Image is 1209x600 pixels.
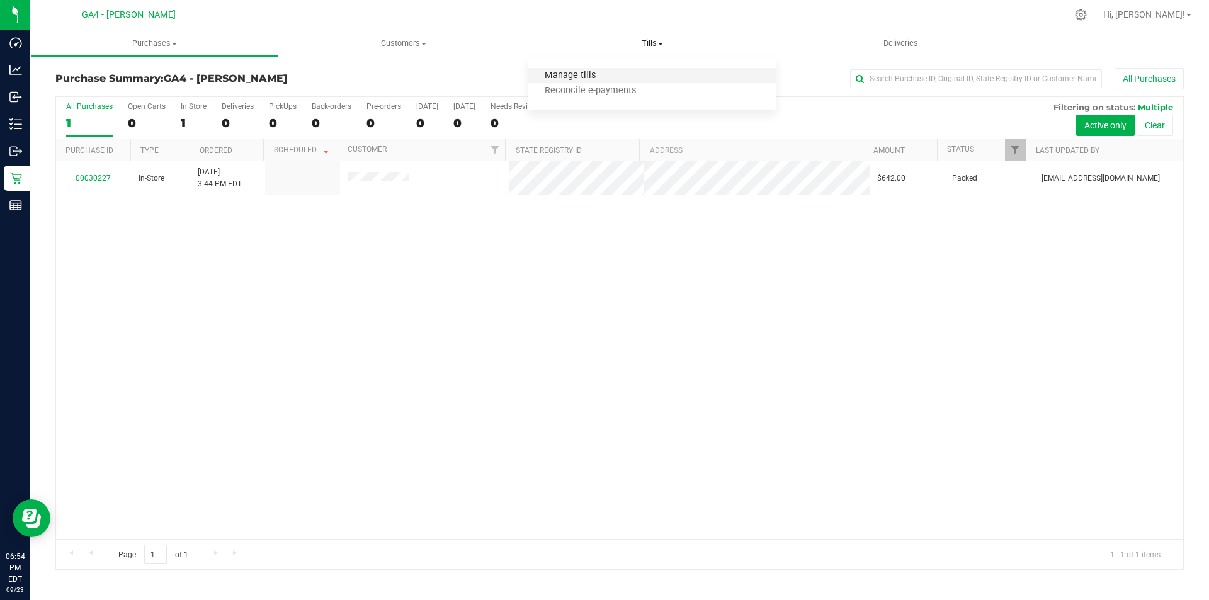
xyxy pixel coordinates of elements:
[416,116,438,130] div: 0
[66,116,113,130] div: 1
[850,69,1102,88] input: Search Purchase ID, Original ID, State Registry ID or Customer Name...
[366,116,401,130] div: 0
[484,139,505,161] a: Filter
[30,30,279,57] a: Purchases
[55,73,431,84] h3: Purchase Summary:
[280,38,527,49] span: Customers
[528,71,613,81] span: Manage tills
[108,545,198,564] span: Page of 1
[1138,102,1173,112] span: Multiple
[269,102,297,111] div: PickUps
[222,116,254,130] div: 0
[1115,68,1184,89] button: All Purchases
[453,102,475,111] div: [DATE]
[1042,173,1160,184] span: [EMAIL_ADDRESS][DOMAIN_NAME]
[416,102,438,111] div: [DATE]
[9,172,22,184] inline-svg: Retail
[1137,115,1173,136] button: Clear
[128,102,166,111] div: Open Carts
[366,102,401,111] div: Pre-orders
[200,146,232,155] a: Ordered
[9,64,22,76] inline-svg: Analytics
[348,145,387,154] a: Customer
[140,146,159,155] a: Type
[1036,146,1099,155] a: Last Updated By
[312,116,351,130] div: 0
[65,146,113,155] a: Purchase ID
[873,146,905,155] a: Amount
[9,118,22,130] inline-svg: Inventory
[491,102,537,111] div: Needs Review
[952,173,977,184] span: Packed
[1103,9,1185,20] span: Hi, [PERSON_NAME]!
[13,499,50,537] iframe: Resource center
[82,9,176,20] span: GA4 - [PERSON_NAME]
[866,38,935,49] span: Deliveries
[1076,115,1135,136] button: Active only
[312,102,351,111] div: Back-orders
[1005,139,1026,161] a: Filter
[76,174,111,183] a: 00030227
[139,173,164,184] span: In-Store
[274,145,331,154] a: Scheduled
[491,116,537,130] div: 0
[9,37,22,49] inline-svg: Dashboard
[528,86,653,96] span: Reconcile e-payments
[639,139,863,161] th: Address
[222,102,254,111] div: Deliveries
[198,166,242,190] span: [DATE] 3:44 PM EDT
[31,38,278,49] span: Purchases
[877,173,905,184] span: $642.00
[181,102,207,111] div: In Store
[279,30,528,57] a: Customers
[947,145,974,154] a: Status
[128,116,166,130] div: 0
[269,116,297,130] div: 0
[164,72,287,84] span: GA4 - [PERSON_NAME]
[9,199,22,212] inline-svg: Reports
[6,551,25,585] p: 06:54 PM EDT
[9,91,22,103] inline-svg: Inbound
[144,545,167,564] input: 1
[66,102,113,111] div: All Purchases
[181,116,207,130] div: 1
[528,30,776,57] a: Tills Manage tills Reconcile e-payments
[516,146,582,155] a: State Registry ID
[776,30,1025,57] a: Deliveries
[9,145,22,157] inline-svg: Outbound
[1053,102,1135,112] span: Filtering on status:
[6,585,25,594] p: 09/23
[528,38,776,49] span: Tills
[453,116,475,130] div: 0
[1100,545,1171,563] span: 1 - 1 of 1 items
[1073,9,1089,21] div: Manage settings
